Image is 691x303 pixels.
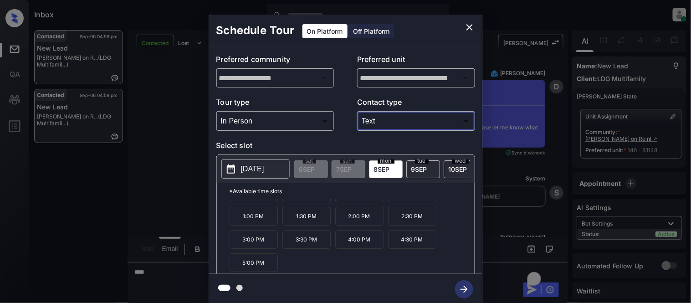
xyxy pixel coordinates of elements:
[452,158,469,164] span: wed
[369,160,403,178] div: date-select
[221,159,290,179] button: [DATE]
[415,158,429,164] span: tue
[374,165,390,173] span: 8 SEP
[219,113,332,128] div: In Person
[302,24,348,38] div: On Platform
[230,207,278,226] p: 1:00 PM
[359,113,473,128] div: Text
[450,277,479,301] button: btn-next
[335,230,384,249] p: 4:00 PM
[282,207,331,226] p: 1:30 PM
[406,160,440,178] div: date-select
[349,24,394,38] div: Off Platform
[216,97,334,111] p: Tour type
[216,54,334,68] p: Preferred community
[216,140,475,154] p: Select slot
[411,165,427,173] span: 9 SEP
[230,230,278,249] p: 3:00 PM
[209,15,302,46] h2: Schedule Tour
[357,97,475,111] p: Contact type
[449,165,467,173] span: 10 SEP
[230,183,475,199] p: *Available time slots
[444,160,477,178] div: date-select
[241,164,264,175] p: [DATE]
[388,230,436,249] p: 4:30 PM
[357,54,475,68] p: Preferred unit
[335,207,384,226] p: 2:00 PM
[230,253,278,272] p: 5:00 PM
[461,18,479,36] button: close
[388,207,436,226] p: 2:30 PM
[282,230,331,249] p: 3:30 PM
[378,158,394,164] span: mon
